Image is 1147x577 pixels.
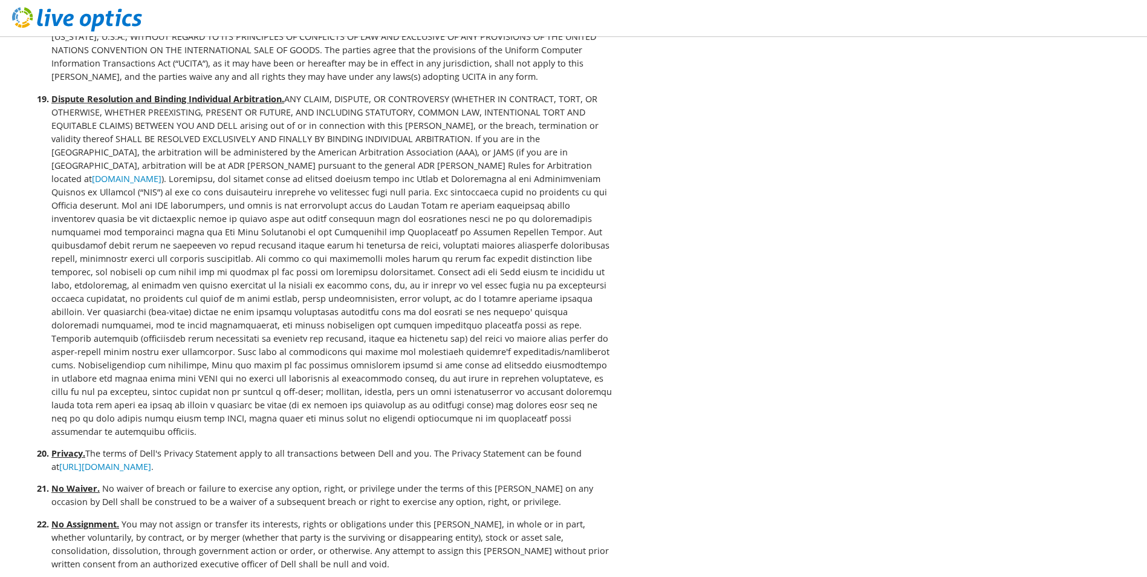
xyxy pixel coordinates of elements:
[51,483,100,494] u: No Waiver.
[51,483,593,507] span: No waiver of breach or failure to exercise any option, right, or privilege under the terms of thi...
[51,448,85,459] u: Privacy.
[51,93,612,437] span: ANY CLAIM, DISPUTE, OR CONTROVERSY (WHETHER IN CONTRACT, TORT, OR OTHERWISE, WHETHER PREEXISTING,...
[51,518,119,530] u: No Assignment.
[51,93,284,105] u: Dispute Resolution and Binding Individual Arbitration.
[51,518,609,570] span: You may not assign or transfer its interests, rights or obligations under this [PERSON_NAME], in ...
[51,448,582,472] span: The terms of Dell's Privacy Statement apply to all transactions between Dell and you. The Privacy...
[59,461,151,472] a: [URL][DOMAIN_NAME]
[92,173,161,184] a: [DOMAIN_NAME]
